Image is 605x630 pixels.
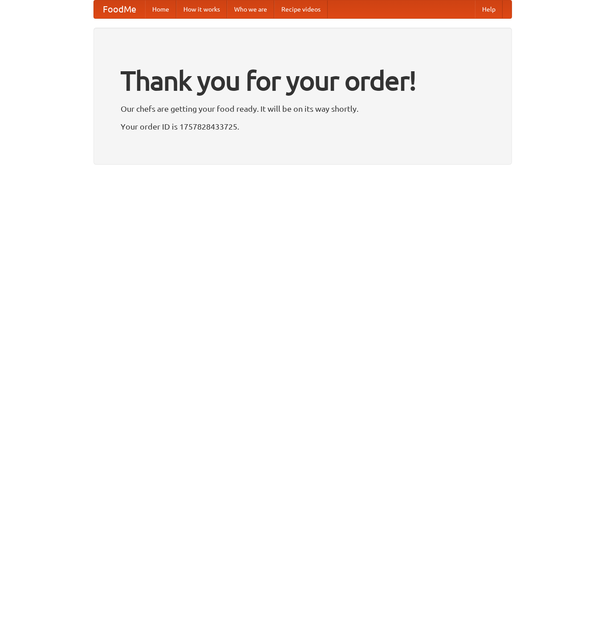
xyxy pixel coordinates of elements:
a: Who we are [227,0,274,18]
a: FoodMe [94,0,145,18]
a: Help [475,0,503,18]
a: How it works [176,0,227,18]
a: Home [145,0,176,18]
h1: Thank you for your order! [121,59,485,102]
p: Your order ID is 1757828433725. [121,120,485,133]
p: Our chefs are getting your food ready. It will be on its way shortly. [121,102,485,115]
a: Recipe videos [274,0,328,18]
